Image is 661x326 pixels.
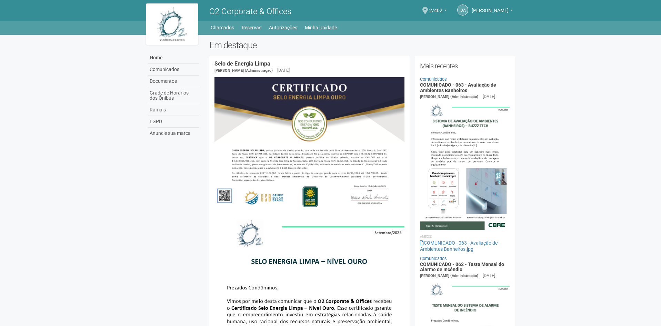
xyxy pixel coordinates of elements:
a: Documentos [148,76,199,87]
a: COMUNICADO - 063 - Avaliação de Ambientes Banheiros [420,82,496,93]
div: [DATE] [277,67,290,73]
a: Anuncie sua marca [148,128,199,139]
a: [PERSON_NAME] [472,9,513,14]
a: Comunicados [420,77,447,82]
img: COMUNICADO%20-%20054%20-%20Selo%20de%20Energia%20Limpa%20-%20P%C3%A1g.%202.jpg [214,77,404,212]
a: 2/402 [429,9,447,14]
a: LGPD [148,116,199,128]
a: Ramais [148,104,199,116]
span: O2 Corporate & Offices [209,7,291,16]
li: Anexos [420,234,510,240]
a: COMUNICADO - 062 - Teste Mensal do Alarme de Incêndio [420,261,504,272]
span: Daniel Andres Soto Lozada [472,1,509,13]
img: COMUNICADO%20-%20063%20-%20Avalia%C3%A7%C3%A3o%20de%20Ambientes%20Banheiros.jpg [420,100,510,230]
a: Grade de Horários dos Ônibus [148,87,199,104]
h2: Mais recentes [420,61,510,71]
img: logo.jpg [146,3,198,45]
a: Selo de Energia Limpa [214,60,270,67]
a: DA [457,4,468,16]
a: Comunicados [148,64,199,76]
a: Minha Unidade [305,23,337,32]
div: [DATE] [483,273,495,279]
a: COMUNICADO - 063 - Avaliação de Ambientes Banheiros.jpg [420,240,498,252]
a: Reservas [242,23,261,32]
a: Home [148,52,199,64]
span: [PERSON_NAME] (Administração) [420,274,478,278]
a: Comunicados [420,256,447,261]
span: 2/402 [429,1,442,13]
h2: Em destaque [209,40,515,50]
div: [DATE] [483,93,495,100]
span: [PERSON_NAME] (Administração) [214,68,273,73]
span: [PERSON_NAME] (Administração) [420,95,478,99]
a: Autorizações [269,23,297,32]
a: Chamados [211,23,234,32]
